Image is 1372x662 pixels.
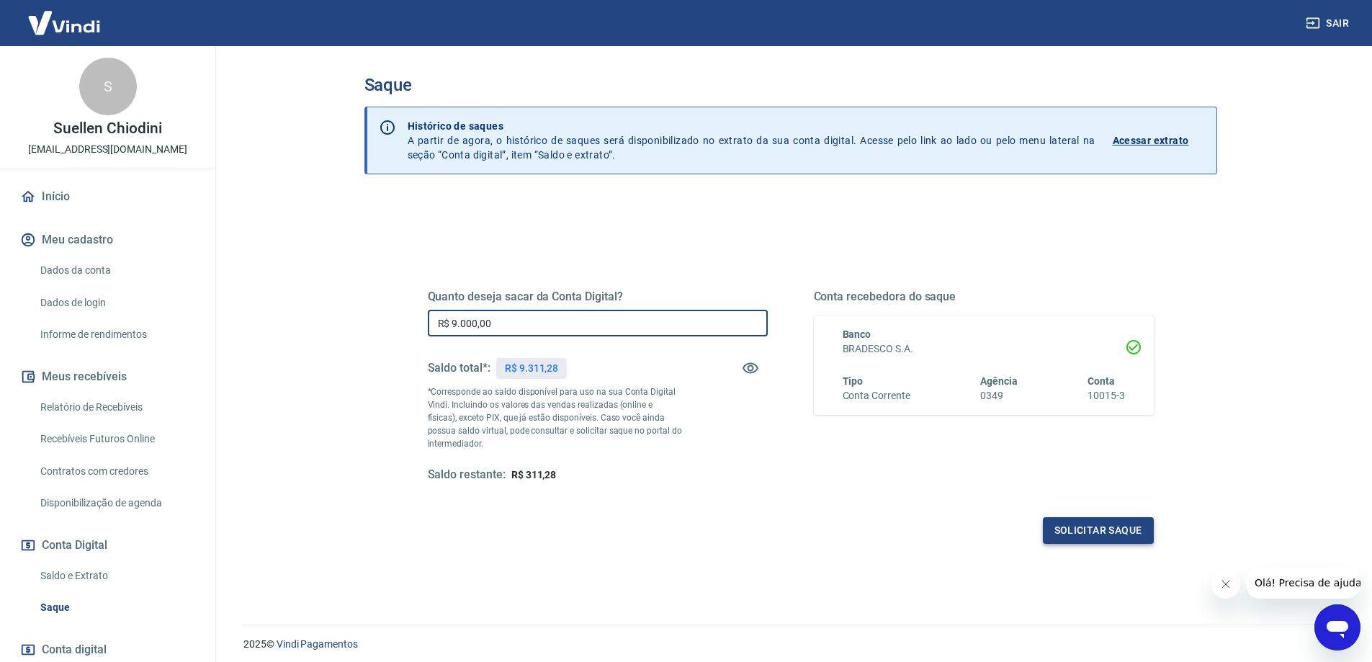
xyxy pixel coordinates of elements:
img: Vindi [17,1,111,45]
a: Dados da conta [35,256,198,285]
a: Relatório de Recebíveis [35,393,198,422]
a: Vindi Pagamentos [277,638,358,650]
p: Suellen Chiodini [53,121,161,136]
div: S [79,58,137,115]
button: Conta Digital [17,529,198,561]
span: R$ 311,28 [511,469,557,480]
a: Saldo e Extrato [35,561,198,591]
h6: BRADESCO S.A. [843,341,1125,357]
a: Informe de rendimentos [35,320,198,349]
h5: Quanto deseja sacar da Conta Digital? [428,290,768,304]
a: Recebíveis Futuros Online [35,424,198,454]
iframe: Mensagem da empresa [1246,567,1360,599]
p: Histórico de saques [408,119,1095,133]
span: Agência [980,375,1018,387]
p: *Corresponde ao saldo disponível para uso na sua Conta Digital Vindi. Incluindo os valores das ve... [428,385,683,450]
h6: 10015-3 [1088,388,1125,403]
a: Saque [35,593,198,622]
h3: Saque [364,75,1217,95]
p: [EMAIL_ADDRESS][DOMAIN_NAME] [28,142,187,157]
button: Sair [1303,10,1355,37]
button: Meus recebíveis [17,361,198,393]
h6: 0349 [980,388,1018,403]
p: 2025 © [243,637,1337,652]
a: Acessar extrato [1113,119,1205,162]
span: Conta digital [42,640,107,660]
button: Solicitar saque [1043,517,1154,544]
span: Banco [843,328,871,340]
p: A partir de agora, o histórico de saques será disponibilizado no extrato da sua conta digital. Ac... [408,119,1095,162]
button: Meu cadastro [17,224,198,256]
iframe: Botão para abrir a janela de mensagens [1314,604,1360,650]
h5: Saldo total*: [428,361,490,375]
a: Disponibilização de agenda [35,488,198,518]
h5: Saldo restante: [428,468,506,483]
span: Olá! Precisa de ajuda? [9,10,121,22]
h5: Conta recebedora do saque [814,290,1154,304]
a: Dados de login [35,288,198,318]
iframe: Fechar mensagem [1211,570,1240,599]
p: Acessar extrato [1113,133,1189,148]
h6: Conta Corrente [843,388,910,403]
p: R$ 9.311,28 [505,361,558,376]
a: Contratos com credores [35,457,198,486]
span: Conta [1088,375,1115,387]
a: Início [17,181,198,213]
span: Tipo [843,375,864,387]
